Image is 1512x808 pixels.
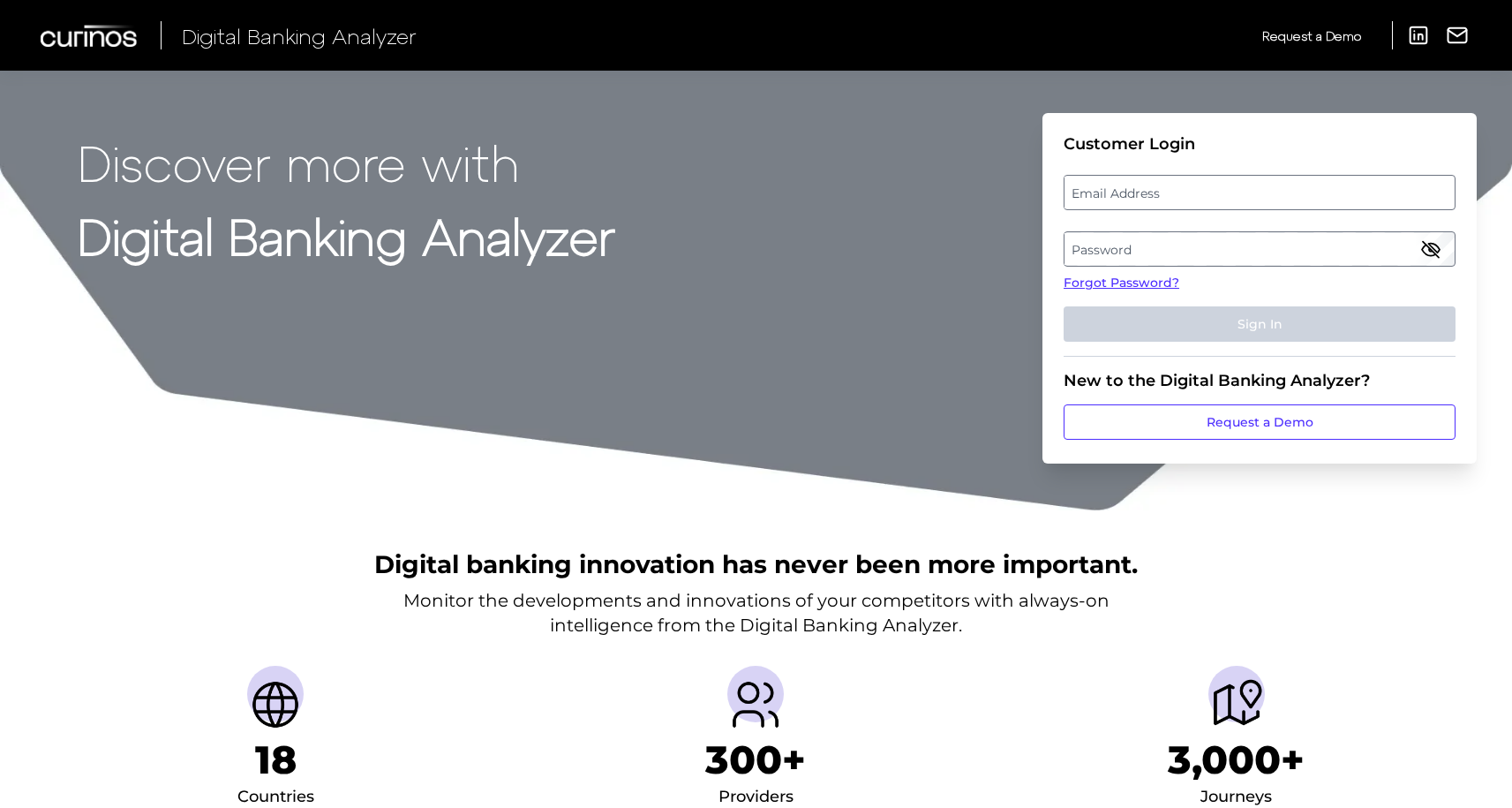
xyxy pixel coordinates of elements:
[1064,177,1454,208] label: Email Address
[1064,134,1456,154] div: Customer Login
[403,588,1110,638] p: Monitor the developments and innovations of your competitors with always-on intelligence from the...
[1064,371,1456,390] div: New to the Digital Banking Analyzer?
[182,23,417,49] span: Digital Banking Analyzer
[1064,274,1456,292] a: Forgot Password?
[255,736,297,783] h1: 18
[78,206,615,265] strong: Digital Banking Analyzer
[1168,736,1305,783] h1: 3,000+
[78,134,615,190] p: Discover more with
[41,25,139,47] img: Curinos
[1064,233,1454,265] label: Password
[1064,306,1456,342] button: Sign In
[1262,21,1361,50] a: Request a Demo
[727,676,784,733] img: Providers
[247,676,304,733] img: Countries
[1208,676,1265,733] img: Journeys
[1064,404,1456,440] a: Request a Demo
[705,736,806,783] h1: 300+
[374,547,1138,581] h2: Digital banking innovation has never been more important.
[1262,28,1361,43] span: Request a Demo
